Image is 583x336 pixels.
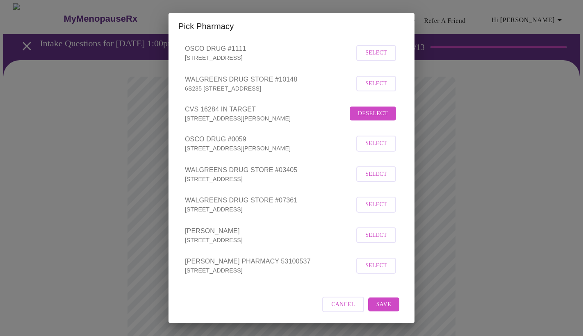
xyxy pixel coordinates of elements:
[185,257,354,266] span: [PERSON_NAME] PHARMACY 53100537
[185,134,354,144] span: OSCO DRUG #0059
[185,236,354,244] p: [STREET_ADDRESS]
[356,197,396,213] button: Select
[356,136,396,152] button: Select
[185,175,354,183] p: [STREET_ADDRESS]
[365,261,387,271] span: Select
[185,195,354,205] span: WALGREENS DRUG STORE #07361
[350,107,396,121] button: Deselect
[185,84,354,93] p: 6S235 [STREET_ADDRESS]
[356,258,396,274] button: Select
[322,297,364,313] button: Cancel
[185,44,354,54] span: OSCO DRUG #1111
[185,104,348,114] span: CVS 16284 IN TARGET
[185,75,354,84] span: WALGREENS DRUG STORE #10148
[356,76,396,92] button: Select
[331,300,355,310] span: Cancel
[365,169,387,179] span: Select
[185,266,354,275] p: [STREET_ADDRESS]
[356,166,396,182] button: Select
[365,79,387,89] span: Select
[185,226,354,236] span: [PERSON_NAME]
[185,54,354,62] p: [STREET_ADDRESS]
[185,144,354,152] p: [STREET_ADDRESS][PERSON_NAME]
[356,45,396,61] button: Select
[358,109,388,119] span: Deselect
[185,165,354,175] span: WALGREENS DRUG STORE #03405
[365,230,387,241] span: Select
[356,227,396,243] button: Select
[185,114,348,123] p: [STREET_ADDRESS][PERSON_NAME]
[368,297,399,312] button: Save
[178,20,405,33] h2: Pick Pharmacy
[376,300,391,310] span: Save
[365,200,387,210] span: Select
[365,138,387,149] span: Select
[365,48,387,58] span: Select
[185,205,354,213] p: [STREET_ADDRESS]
